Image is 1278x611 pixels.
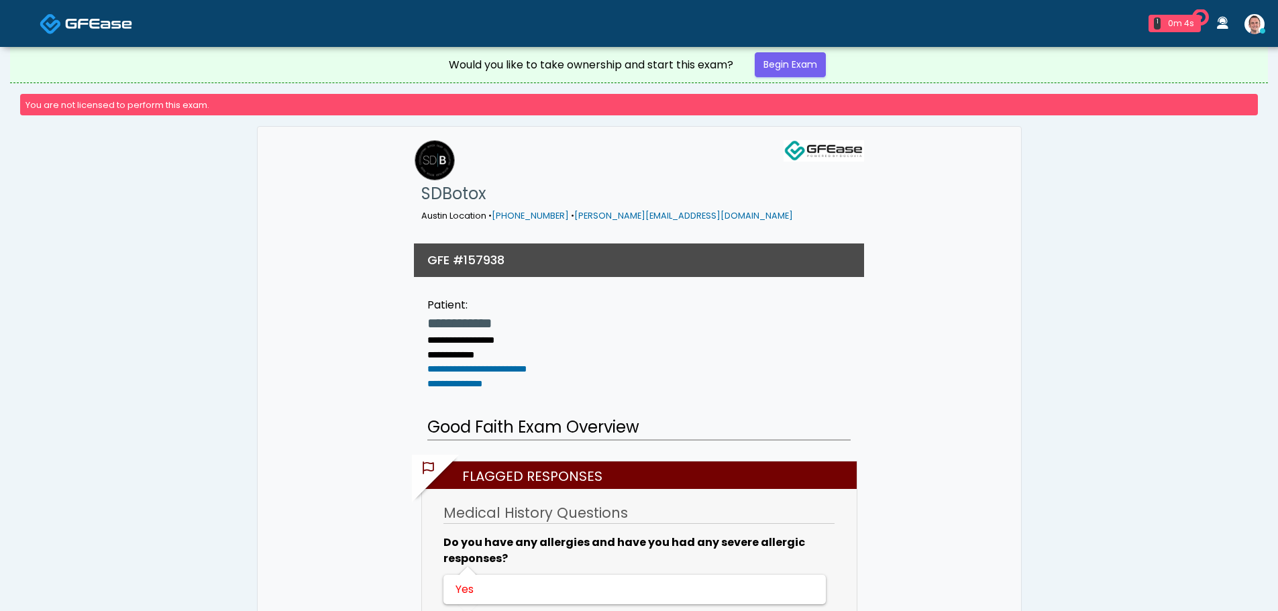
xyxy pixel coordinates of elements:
img: Docovia [40,13,62,35]
small: Austin Location [421,210,793,221]
div: Yes [456,581,810,598]
div: Would you like to take ownership and start this exam? [449,57,733,73]
img: GFEase Logo [784,140,864,162]
b: Do you have any allergies and have you had any severe allergic responses? [443,535,805,566]
small: You are not licensed to perform this exam. [25,99,209,111]
div: 1 [1154,17,1161,30]
img: Docovia [65,17,132,30]
span: • [571,210,574,221]
a: [PHONE_NUMBER] [492,210,569,221]
a: Begin Exam [755,52,826,77]
div: Patient: [427,297,527,313]
h2: Good Faith Exam Overview [427,415,851,441]
img: Trevor Hazen [1244,14,1265,34]
img: SDBotox [415,140,455,180]
a: Docovia [40,1,132,45]
h1: SDBotox [421,180,793,207]
span: • [488,210,492,221]
h3: Medical History Questions [443,503,834,524]
div: 0m 4s [1166,17,1195,30]
a: [PERSON_NAME][EMAIL_ADDRESS][DOMAIN_NAME] [574,210,793,221]
a: 1 0m 4s [1140,9,1209,38]
h2: Flagged Responses [429,461,857,489]
h3: GFE #157938 [427,252,504,268]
